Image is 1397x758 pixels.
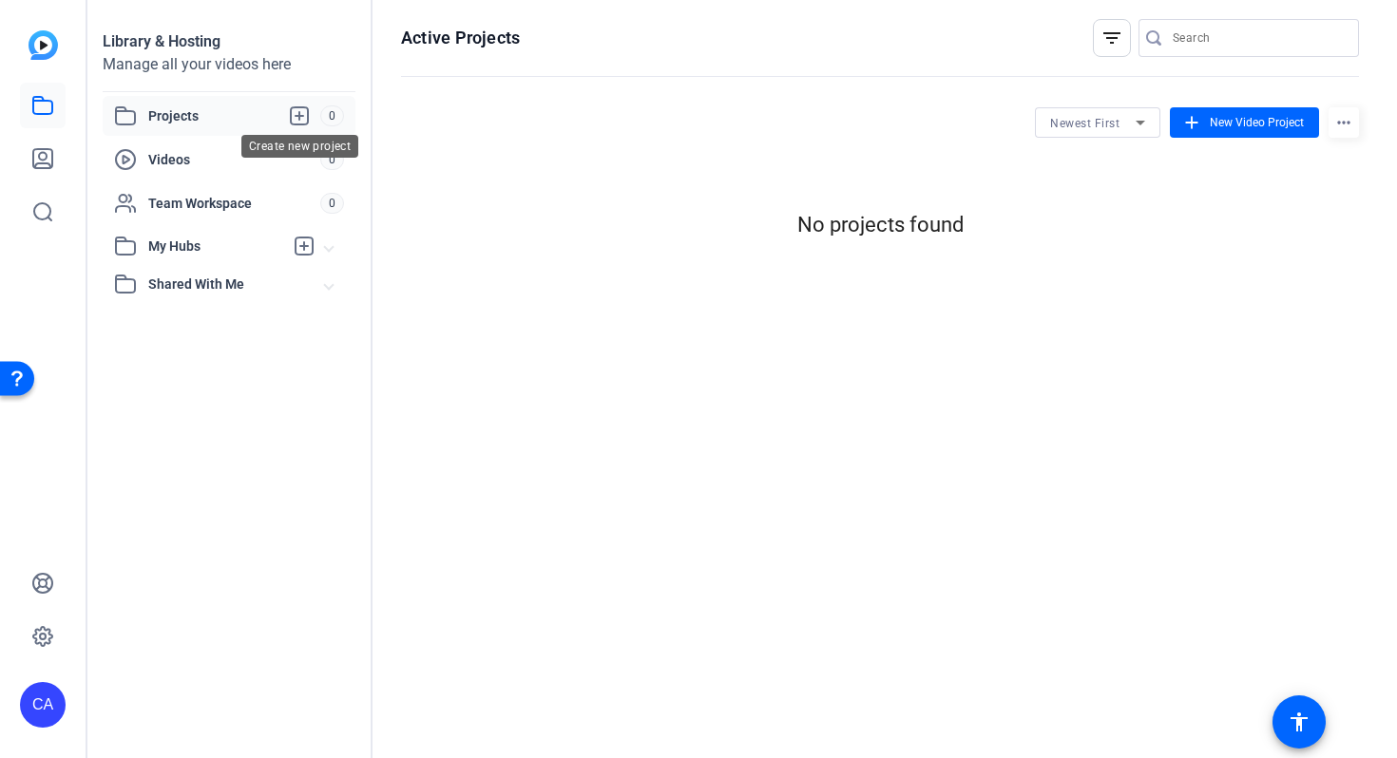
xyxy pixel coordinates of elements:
[401,209,1359,240] div: No projects found
[148,237,283,256] span: My Hubs
[20,682,66,728] div: CA
[1050,117,1120,130] span: Newest First
[320,105,344,126] span: 0
[29,30,58,60] img: blue-gradient.svg
[103,265,355,303] mat-expansion-panel-header: Shared With Me
[148,150,320,169] span: Videos
[1173,27,1344,49] input: Search
[320,149,344,170] span: 0
[1181,112,1202,133] mat-icon: add
[1329,107,1359,138] mat-icon: more_horiz
[1100,27,1123,49] mat-icon: filter_list
[148,194,320,213] span: Team Workspace
[148,104,320,127] span: Projects
[103,227,355,265] mat-expansion-panel-header: My Hubs
[1170,107,1319,138] button: New Video Project
[241,135,358,158] div: Create new project
[148,275,325,294] span: Shared With Me
[401,27,520,49] h1: Active Projects
[103,53,355,76] div: Manage all your videos here
[320,193,344,214] span: 0
[103,30,355,53] div: Library & Hosting
[1210,114,1304,131] span: New Video Project
[1288,711,1311,733] mat-icon: accessibility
